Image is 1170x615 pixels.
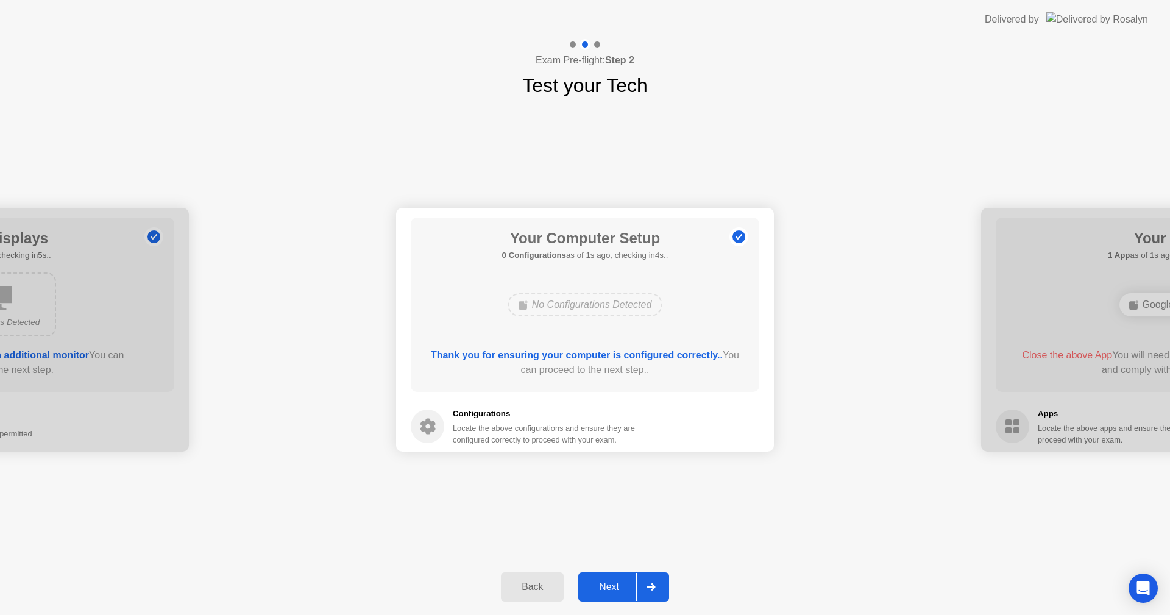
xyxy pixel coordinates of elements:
button: Back [501,572,564,602]
b: Thank you for ensuring your computer is configured correctly.. [431,350,723,360]
button: Next [578,572,669,602]
h5: as of 1s ago, checking in4s.. [502,249,668,261]
div: Locate the above configurations and ensure they are configured correctly to proceed with your exam. [453,422,637,446]
div: Open Intercom Messenger [1129,574,1158,603]
div: Back [505,581,560,592]
h1: Test your Tech [522,71,648,100]
b: Step 2 [605,55,634,65]
div: Delivered by [985,12,1039,27]
div: Next [582,581,636,592]
div: No Configurations Detected [508,293,663,316]
b: 0 Configurations [502,251,566,260]
div: You can proceed to the next step.. [428,348,742,377]
h1: Your Computer Setup [502,227,668,249]
h5: Configurations [453,408,637,420]
h4: Exam Pre-flight: [536,53,634,68]
img: Delivered by Rosalyn [1046,12,1148,26]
